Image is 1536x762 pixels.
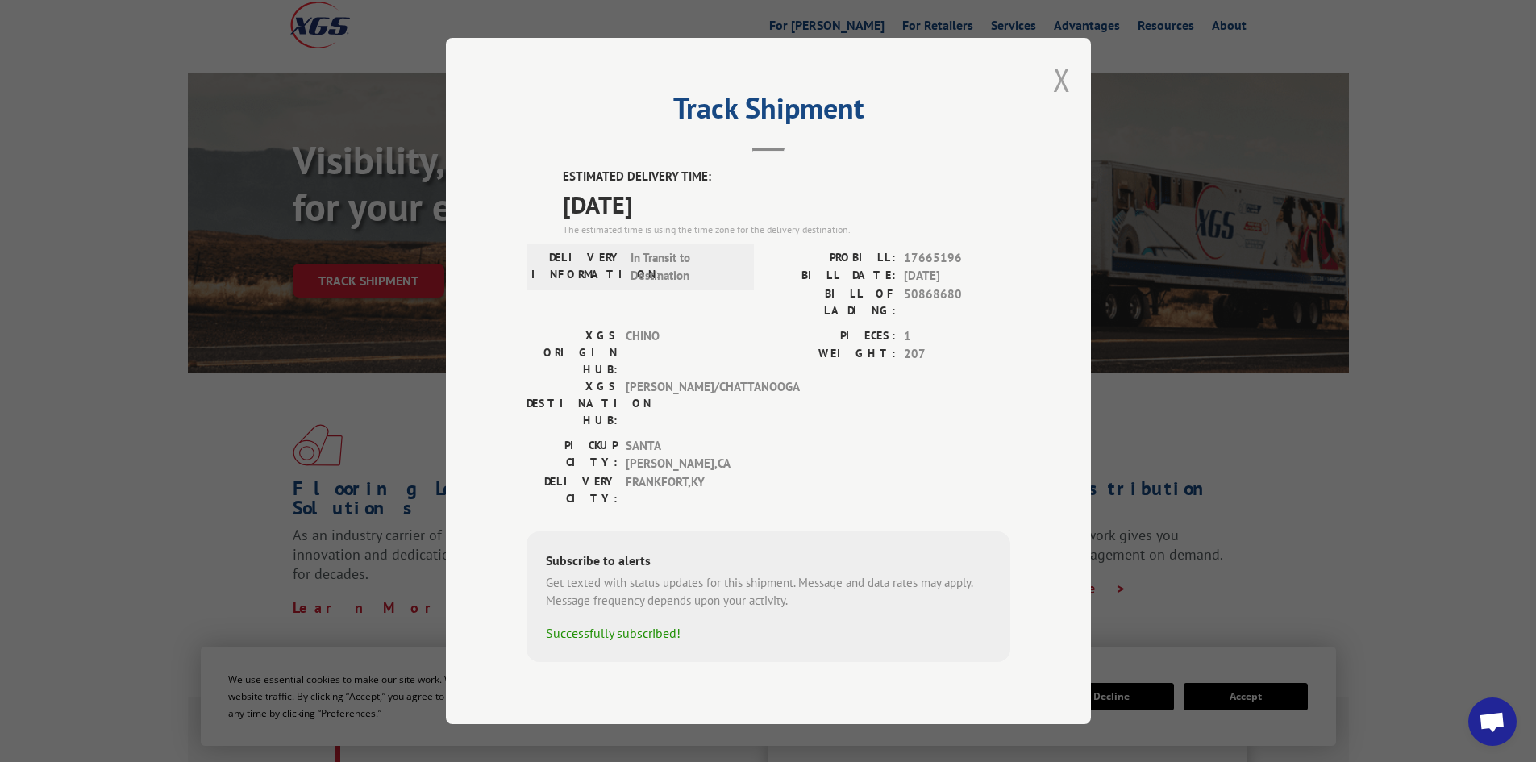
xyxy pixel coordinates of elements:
[563,168,1010,186] label: ESTIMATED DELIVERY TIME:
[531,249,622,285] label: DELIVERY INFORMATION:
[626,378,735,429] span: [PERSON_NAME]/CHATTANOOGA
[768,327,896,346] label: PIECES:
[626,473,735,507] span: FRANKFORT , KY
[1053,58,1071,101] button: Close modal
[546,551,991,574] div: Subscribe to alerts
[904,267,1010,285] span: [DATE]
[563,223,1010,237] div: The estimated time is using the time zone for the delivery destination.
[904,285,1010,319] span: 50868680
[563,186,1010,223] span: [DATE]
[527,97,1010,127] h2: Track Shipment
[527,378,618,429] label: XGS DESTINATION HUB:
[527,327,618,378] label: XGS ORIGIN HUB:
[631,249,739,285] span: In Transit to Destination
[1468,697,1517,746] div: Open chat
[768,267,896,285] label: BILL DATE:
[904,327,1010,346] span: 1
[527,437,618,473] label: PICKUP CITY:
[546,574,991,610] div: Get texted with status updates for this shipment. Message and data rates may apply. Message frequ...
[904,249,1010,268] span: 17665196
[768,285,896,319] label: BILL OF LADING:
[768,249,896,268] label: PROBILL:
[546,623,991,643] div: Successfully subscribed!
[768,345,896,364] label: WEIGHT:
[904,345,1010,364] span: 207
[626,437,735,473] span: SANTA [PERSON_NAME] , CA
[626,327,735,378] span: CHINO
[527,473,618,507] label: DELIVERY CITY:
